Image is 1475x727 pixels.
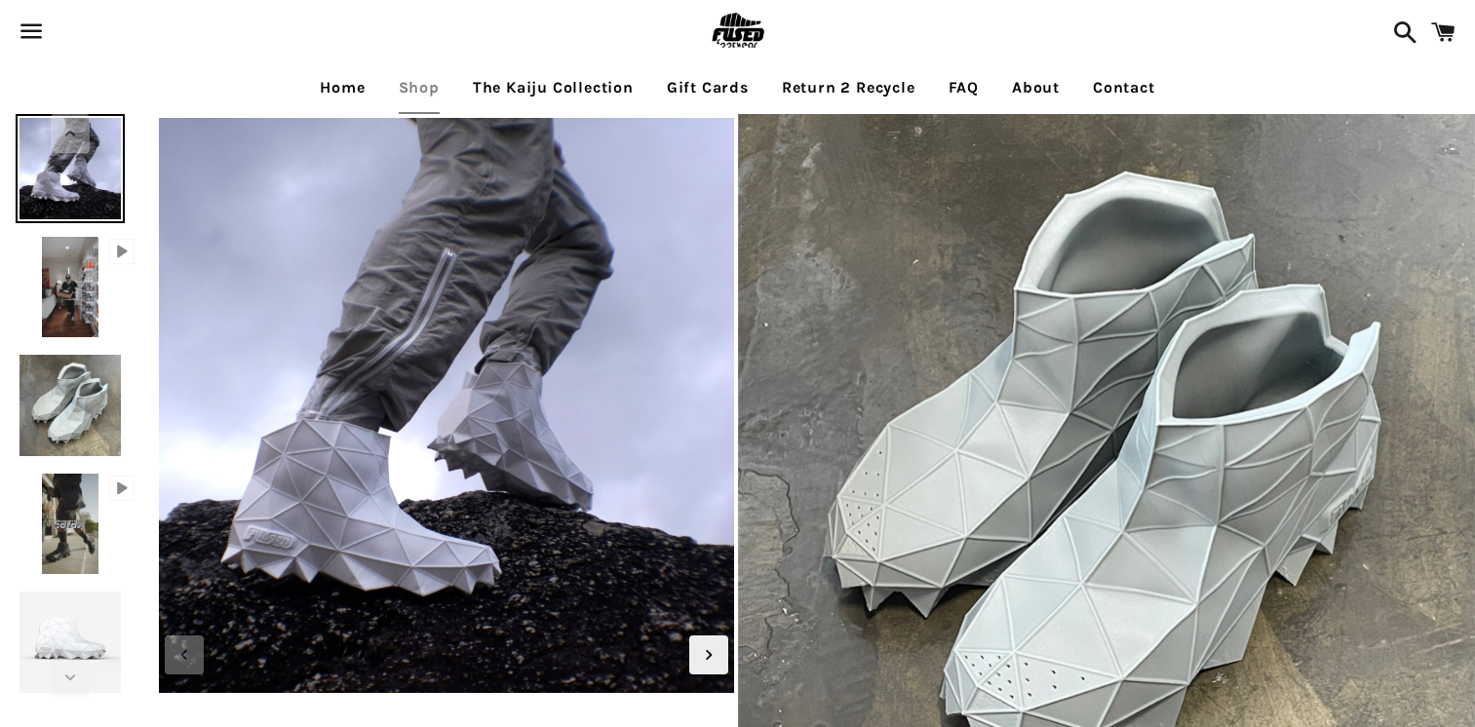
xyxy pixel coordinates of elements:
[1078,63,1170,112] a: Contact
[458,63,648,112] a: The Kaiju Collection
[384,63,454,112] a: Shop
[767,63,930,112] a: Return 2 Recycle
[16,588,125,697] img: [3D printed Shoes] - lightweight custom 3dprinted shoes sneakers sandals fused footwear
[165,635,204,674] div: Previous slide
[934,63,993,112] a: FAQ
[689,635,728,674] div: Next slide
[997,63,1074,112] a: About
[652,63,763,112] a: Gift Cards
[305,63,379,112] a: Home
[16,114,125,223] img: [3D printed Shoes] - lightweight custom 3dprinted shoes sneakers sandals fused footwear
